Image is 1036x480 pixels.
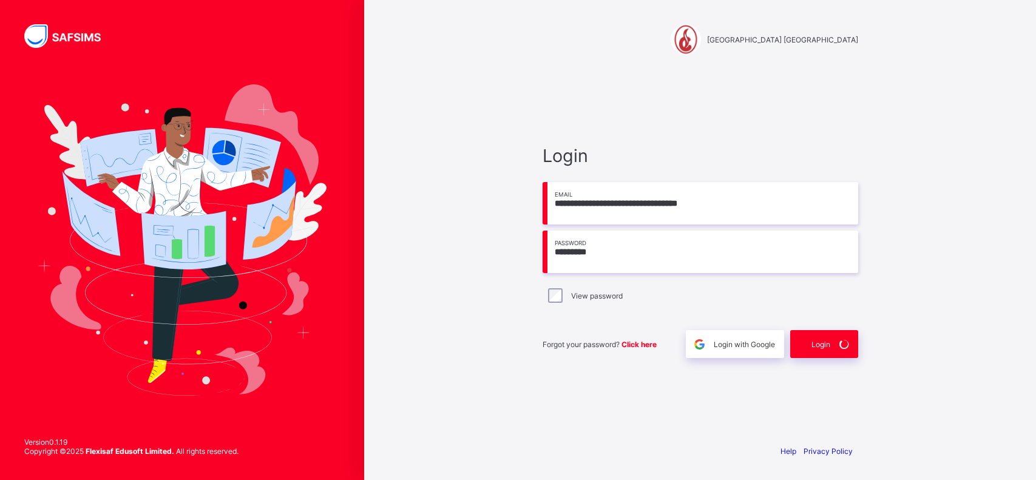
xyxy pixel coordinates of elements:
[780,447,796,456] a: Help
[571,291,623,300] label: View password
[38,84,327,395] img: Hero Image
[811,340,830,349] span: Login
[86,447,174,456] strong: Flexisaf Edusoft Limited.
[24,24,115,48] img: SAFSIMS Logo
[621,340,657,349] a: Click here
[24,447,239,456] span: Copyright © 2025 All rights reserved.
[714,340,775,349] span: Login with Google
[543,145,858,166] span: Login
[24,438,239,447] span: Version 0.1.19
[707,35,858,44] span: [GEOGRAPHIC_DATA] [GEOGRAPHIC_DATA]
[692,337,706,351] img: google.396cfc9801f0270233282035f929180a.svg
[804,447,853,456] a: Privacy Policy
[543,340,657,349] span: Forgot your password?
